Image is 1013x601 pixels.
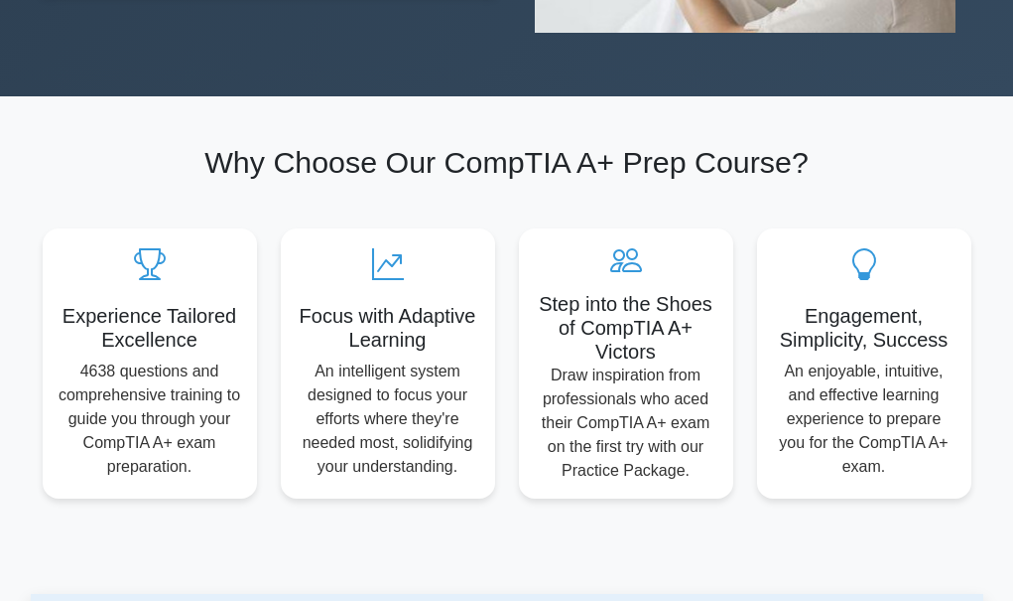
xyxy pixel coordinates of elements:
h5: Engagement, Simplicity, Success [773,304,955,352]
h5: Step into the Shoes of CompTIA A+ Victors [535,292,717,364]
p: Draw inspiration from professionals who aced their CompTIA A+ exam on the first try with our Prac... [535,364,717,483]
h5: Focus with Adaptive Learning [297,304,479,352]
p: 4638 questions and comprehensive training to guide you through your CompTIA A+ exam preparation. [59,360,241,479]
h5: Experience Tailored Excellence [59,304,241,352]
p: An enjoyable, intuitive, and effective learning experience to prepare you for the CompTIA A+ exam. [773,360,955,479]
p: An intelligent system designed to focus your efforts where they're needed most, solidifying your ... [297,360,479,479]
h2: Why Choose Our CompTIA A+ Prep Course? [43,144,971,180]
